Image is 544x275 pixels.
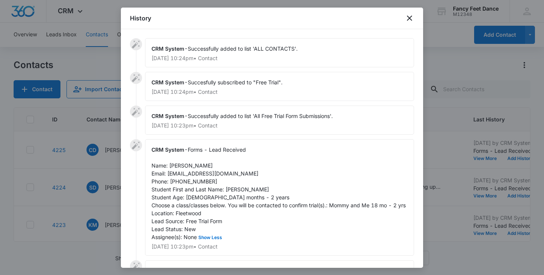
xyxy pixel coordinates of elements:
[145,139,414,256] div: -
[151,79,184,85] span: CRM System
[405,14,414,23] button: close
[188,79,283,85] span: Succesfully subscribed to "Free Trial".
[151,146,184,153] span: CRM System
[151,89,408,95] p: [DATE] 10:24pm • Contact
[151,123,408,128] p: [DATE] 10:23pm • Contact
[145,72,414,101] div: -
[145,106,414,135] div: -
[151,56,408,61] p: [DATE] 10:24pm • Contact
[151,244,408,249] p: [DATE] 10:23pm • Contact
[151,113,184,119] span: CRM System
[188,45,298,52] span: Successfully added to list 'ALL CONTACTS'.
[151,45,184,52] span: CRM System
[197,235,224,240] button: Show Less
[188,113,333,119] span: Successfully added to list 'All Free Trial Form Submissions'.
[145,38,414,67] div: -
[151,267,184,274] span: CRM System
[130,14,151,23] h1: History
